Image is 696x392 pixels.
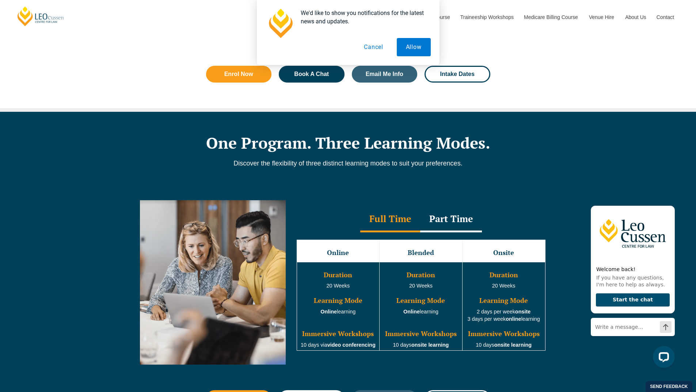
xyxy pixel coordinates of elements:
strong: online [506,316,521,322]
span: 20 Weeks [326,283,350,289]
h3: Immersive Workshops [463,330,544,338]
h3: Learning Mode [380,297,461,304]
h2: One Program. Three Learning Modes. [140,134,556,152]
td: 20 Weeks 2 days per week 3 days per week learning 10 days [462,262,545,351]
strong: Online [320,309,337,315]
div: Part Time [420,207,482,232]
h3: Learning Mode [298,297,379,304]
div: We'd like to show you notifications for the latest news and updates. [295,9,431,26]
h3: Learning Mode [463,297,544,304]
td: learning 10 days via [297,262,380,351]
a: Enrol Now [206,66,272,83]
span: Book A Chat [294,71,329,77]
strong: Online [403,309,420,315]
button: Allow [397,38,431,56]
h3: Blended [380,249,461,256]
button: Cancel [355,38,392,56]
a: Book A Chat [279,66,345,83]
h3: Duration [463,271,544,279]
a: Email Me Info [352,66,418,83]
h3: Online [298,249,379,256]
a: Intake Dates [425,66,490,83]
strong: onsite learning [494,342,532,348]
h3: Immersive Workshops [380,330,461,338]
h3: Onsite [463,249,544,256]
strong: onsite learning [411,342,449,348]
span: Enrol Now [224,71,253,77]
p: Discover the flexibility of three distinct learning modes to suit your preferences. [140,159,556,167]
h3: Immersive Workshops [298,330,379,338]
strong: video conferencing [327,342,376,348]
span: Duration [324,270,352,279]
span: Email Me Info [366,71,403,77]
h3: Duration [380,271,461,279]
span: Intake Dates [440,71,475,77]
div: Full Time [360,207,420,232]
strong: onsite [515,309,530,315]
td: 20 Weeks learning 10 days [380,262,463,351]
img: notification icon [266,9,295,38]
iframe: LiveChat chat widget [585,192,678,374]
